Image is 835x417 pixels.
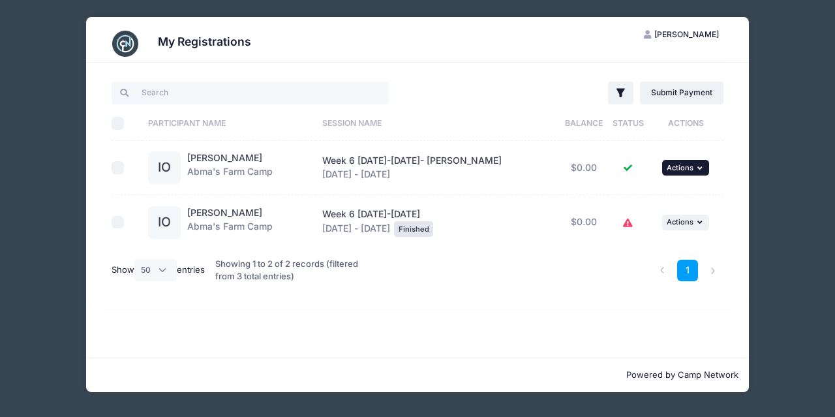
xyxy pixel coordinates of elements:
a: IO [148,162,181,174]
a: [PERSON_NAME] [187,207,262,218]
div: Finished [394,221,433,237]
th: Actions: activate to sort column ascending [648,106,723,141]
div: [DATE] - [DATE] [322,208,553,237]
span: Week 6 [DATE]-[DATE] [322,208,420,219]
div: IO [148,151,181,184]
div: [DATE] - [DATE] [322,154,553,181]
img: CampNetwork [112,31,138,57]
a: [PERSON_NAME] [187,152,262,163]
p: Powered by Camp Network [97,369,738,382]
span: [PERSON_NAME] [654,29,719,39]
td: $0.00 [559,195,608,249]
div: IO [148,206,181,239]
input: Search [112,82,389,104]
div: Abma's Farm Camp [187,151,273,184]
span: Actions [667,163,693,172]
a: Submit Payment [640,82,724,104]
th: Balance: activate to sort column ascending [559,106,608,141]
div: Showing 1 to 2 of 2 records (filtered from 3 total entries) [215,249,359,292]
button: [PERSON_NAME] [632,23,730,46]
th: Session Name: activate to sort column ascending [316,106,559,141]
th: Participant Name: activate to sort column ascending [142,106,316,141]
span: Actions [667,217,693,226]
div: Abma's Farm Camp [187,206,273,239]
button: Actions [662,215,709,230]
a: 1 [677,260,699,281]
td: $0.00 [559,141,608,196]
th: Status: activate to sort column ascending [608,106,648,141]
button: Actions [662,160,709,176]
th: Select All [112,106,142,141]
span: Week 6 [DATE]-[DATE]- [PERSON_NAME] [322,155,502,166]
a: IO [148,217,181,228]
select: Showentries [134,259,177,281]
label: Show entries [112,259,205,281]
h3: My Registrations [158,35,251,48]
